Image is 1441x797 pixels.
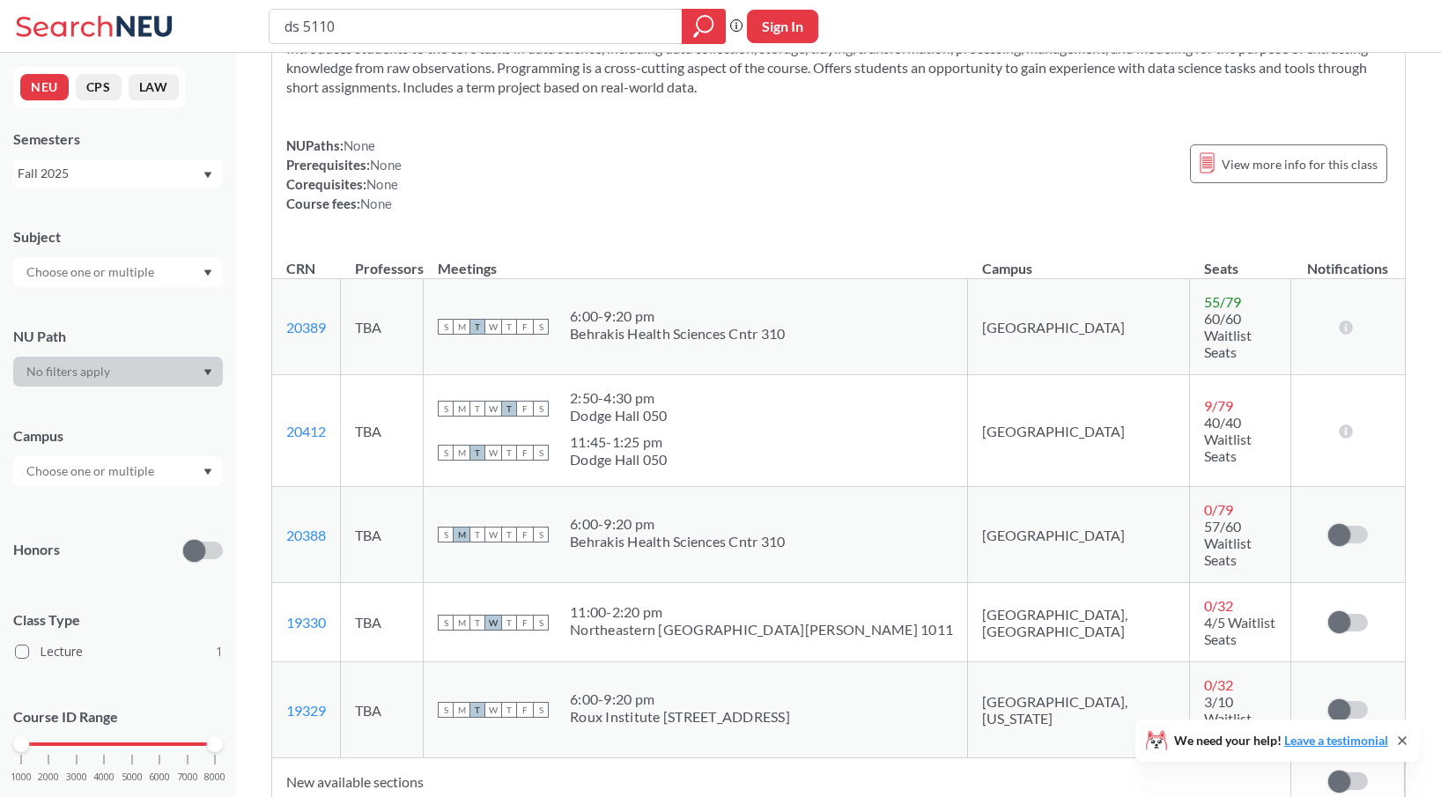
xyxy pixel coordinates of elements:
td: [GEOGRAPHIC_DATA] [968,375,1190,487]
span: M [454,401,469,417]
div: Dropdown arrow [13,257,223,287]
span: 1 [216,642,223,661]
span: T [469,401,485,417]
span: F [517,527,533,542]
div: NU Path [13,327,223,346]
div: 11:45 - 1:25 pm [570,433,668,451]
span: None [360,196,392,211]
span: S [533,319,549,335]
svg: Dropdown arrow [203,172,212,179]
th: Seats [1190,241,1291,279]
input: Choose one or multiple [18,461,166,482]
td: [GEOGRAPHIC_DATA], [GEOGRAPHIC_DATA] [968,583,1190,662]
span: M [454,445,469,461]
div: Dropdown arrow [13,357,223,387]
a: 19330 [286,614,326,631]
span: 4/5 Waitlist Seats [1204,614,1275,647]
button: CPS [76,74,122,100]
p: Honors [13,540,60,560]
svg: Dropdown arrow [203,469,212,476]
button: NEU [20,74,69,100]
a: Leave a testimonial [1284,733,1388,748]
span: M [454,319,469,335]
td: [GEOGRAPHIC_DATA] [968,487,1190,583]
span: S [533,527,549,542]
svg: Dropdown arrow [203,269,212,277]
div: magnifying glass [682,9,726,44]
a: 20388 [286,527,326,543]
span: S [533,615,549,631]
th: Campus [968,241,1190,279]
span: T [501,401,517,417]
span: T [469,615,485,631]
span: None [370,157,402,173]
span: 5000 [122,772,143,782]
span: S [438,401,454,417]
section: Introduces students to the core tasks in data science, including data collection, storage, tidyin... [286,39,1391,97]
span: 0 / 32 [1204,597,1233,614]
span: 8000 [204,772,225,782]
span: W [485,527,501,542]
span: 7000 [177,772,198,782]
span: 57/60 Waitlist Seats [1204,518,1252,568]
span: F [517,615,533,631]
div: Roux Institute [STREET_ADDRESS] [570,708,790,726]
div: 11:00 - 2:20 pm [570,603,953,621]
span: 3/10 Waitlist Seats [1204,693,1252,743]
span: F [517,702,533,718]
div: Dodge Hall 050 [570,407,668,424]
span: T [501,702,517,718]
th: Notifications [1291,241,1405,279]
div: 6:00 - 9:20 pm [570,515,785,533]
span: 6000 [149,772,170,782]
span: S [533,445,549,461]
label: Lecture [15,640,223,663]
span: None [366,176,398,192]
span: S [438,527,454,542]
div: Subject [13,227,223,247]
span: W [485,615,501,631]
td: TBA [341,279,424,375]
span: M [454,702,469,718]
div: 2:50 - 4:30 pm [570,389,668,407]
button: Sign In [747,10,818,43]
span: M [454,615,469,631]
span: Class Type [13,610,223,630]
a: 20389 [286,319,326,336]
span: W [485,702,501,718]
span: S [533,702,549,718]
button: LAW [129,74,179,100]
div: Behrakis Health Sciences Cntr 310 [570,533,785,550]
span: 60/60 Waitlist Seats [1204,310,1252,360]
span: 0 / 32 [1204,676,1233,693]
span: F [517,445,533,461]
span: W [485,445,501,461]
div: Northeastern [GEOGRAPHIC_DATA][PERSON_NAME] 1011 [570,621,953,638]
span: 0 / 79 [1204,501,1233,518]
td: TBA [341,662,424,758]
span: View more info for this class [1222,153,1378,175]
span: We need your help! [1174,734,1388,747]
span: 3000 [66,772,87,782]
span: T [501,319,517,335]
span: W [485,401,501,417]
span: T [469,527,485,542]
span: T [469,445,485,461]
td: TBA [341,375,424,487]
div: Dropdown arrow [13,456,223,486]
span: 1000 [11,772,32,782]
div: Dodge Hall 050 [570,451,668,469]
div: 6:00 - 9:20 pm [570,307,785,325]
span: S [438,702,454,718]
td: [GEOGRAPHIC_DATA], [US_STATE] [968,662,1190,758]
span: W [485,319,501,335]
a: 20412 [286,423,326,439]
p: Course ID Range [13,707,223,727]
span: None [344,137,375,153]
span: 2000 [38,772,59,782]
span: 55 / 79 [1204,293,1241,310]
div: Fall 2025Dropdown arrow [13,159,223,188]
a: 19329 [286,702,326,719]
span: T [501,615,517,631]
input: Choose one or multiple [18,262,166,283]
